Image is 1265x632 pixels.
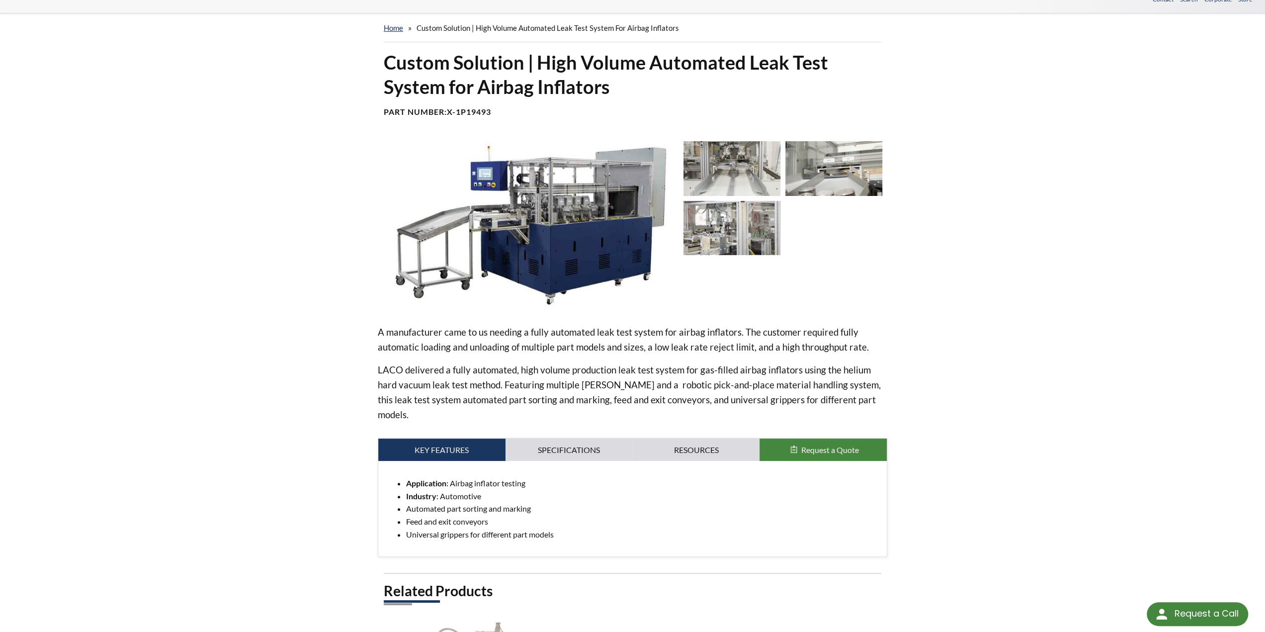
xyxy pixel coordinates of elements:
[378,362,888,422] p: LACO delivered a fully automated, high volume production leak test system for gas-filled airbag i...
[378,325,888,355] p: A manufacturer came to us needing a fully automated leak test system for airbag inflators. The cu...
[406,515,879,528] li: Feed and exit conveyors
[384,582,882,600] h2: Related Products
[1147,602,1248,626] div: Request a Call
[384,50,882,99] h1: Custom Solution | High Volume Automated Leak Test System for Airbag Inflators
[406,528,879,541] li: Universal grippers for different part models
[683,201,780,255] img: Closeup of leak test system with part sorting and marking, feed and exit conveyors, and universal...
[1174,602,1238,625] div: Request a Call
[406,490,879,503] li: : Automotive
[1154,606,1170,622] img: round button
[447,107,491,116] b: X-1P19493
[801,445,859,454] span: Request a Quote
[683,141,780,195] img: Closeup of robotic pick-and-place tools and feed and exit conveyors on production leak test system
[785,141,882,195] img: Closeup of pass-fail conveyors on production leak test system
[384,23,403,32] a: home
[759,439,887,461] button: Request a Quote
[406,478,446,488] strong: Application
[384,107,882,117] h4: Part Number:
[506,439,633,461] a: Specifications
[384,14,882,42] div: »
[406,491,436,501] strong: Industry
[378,141,675,308] img: Isometric view of high volume production leak test system with part conveyors and robotics
[417,23,679,32] span: Custom Solution | High Volume Automated Leak Test System for Airbag Inflators
[406,477,879,490] li: : Airbag inflator testing
[378,439,506,461] a: Key Features
[633,439,760,461] a: Resources
[406,502,879,515] li: Automated part sorting and marking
